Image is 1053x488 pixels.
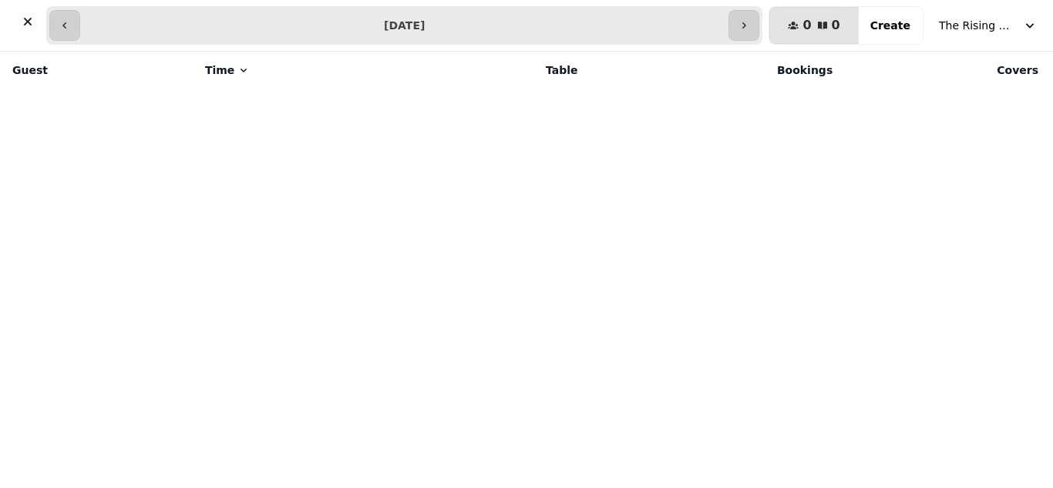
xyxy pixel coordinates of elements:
button: Time [205,62,250,78]
span: 0 [802,19,811,32]
button: The Rising Sun [930,12,1047,39]
th: Covers [842,52,1048,89]
button: Create [858,7,923,44]
span: The Rising Sun [939,18,1016,33]
button: 00 [769,7,858,44]
th: Table [414,52,587,89]
span: 0 [832,19,840,32]
th: Bookings [587,52,843,89]
span: Time [205,62,234,78]
span: Create [870,20,910,31]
